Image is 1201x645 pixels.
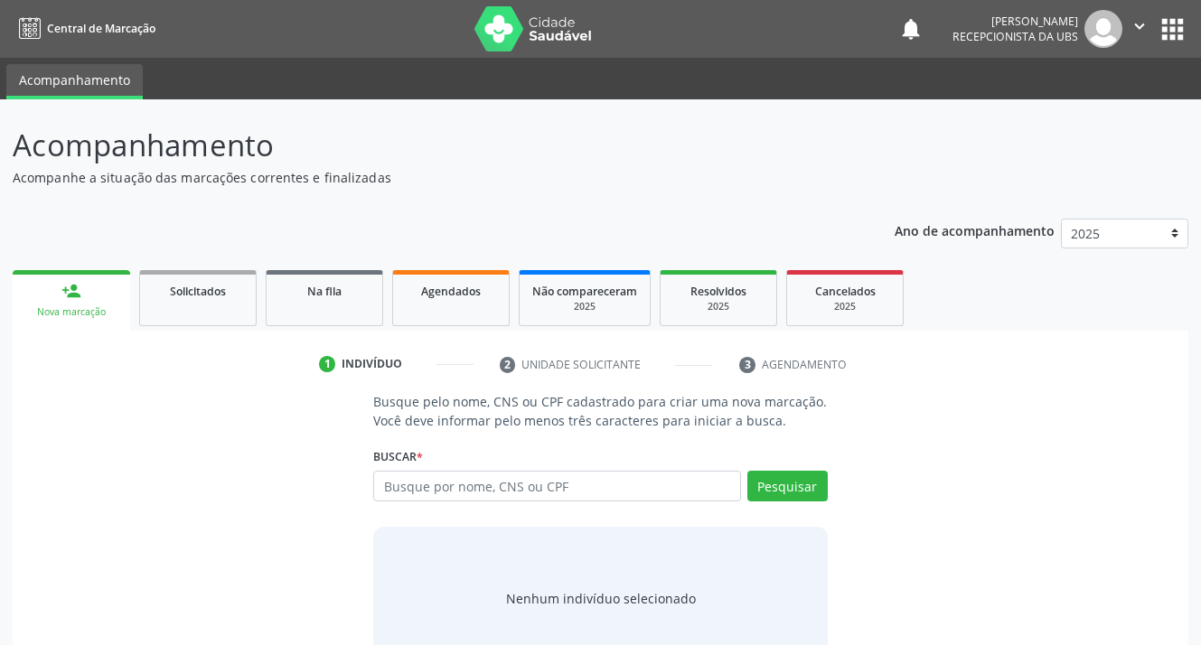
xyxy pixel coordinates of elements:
[895,219,1055,241] p: Ano de acompanhamento
[952,14,1078,29] div: [PERSON_NAME]
[747,471,828,501] button: Pesquisar
[373,443,423,471] label: Buscar
[25,305,117,319] div: Nova marcação
[800,300,890,313] div: 2025
[373,471,740,501] input: Busque por nome, CNS ou CPF
[13,168,836,187] p: Acompanhe a situação das marcações correntes e finalizadas
[815,284,876,299] span: Cancelados
[673,300,764,313] div: 2025
[898,16,924,42] button: notifications
[307,284,342,299] span: Na fila
[1130,16,1149,36] i: 
[13,123,836,168] p: Acompanhamento
[532,284,637,299] span: Não compareceram
[170,284,226,299] span: Solicitados
[6,64,143,99] a: Acompanhamento
[47,21,155,36] span: Central de Marcação
[690,284,746,299] span: Resolvidos
[61,281,81,301] div: person_add
[532,300,637,313] div: 2025
[342,356,402,372] div: Indivíduo
[1157,14,1188,45] button: apps
[421,284,481,299] span: Agendados
[319,356,335,372] div: 1
[1084,10,1122,48] img: img
[506,589,696,608] div: Nenhum indivíduo selecionado
[1122,10,1157,48] button: 
[373,392,827,430] p: Busque pelo nome, CNS ou CPF cadastrado para criar uma nova marcação. Você deve informar pelo men...
[952,29,1078,44] span: Recepcionista da UBS
[13,14,155,43] a: Central de Marcação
